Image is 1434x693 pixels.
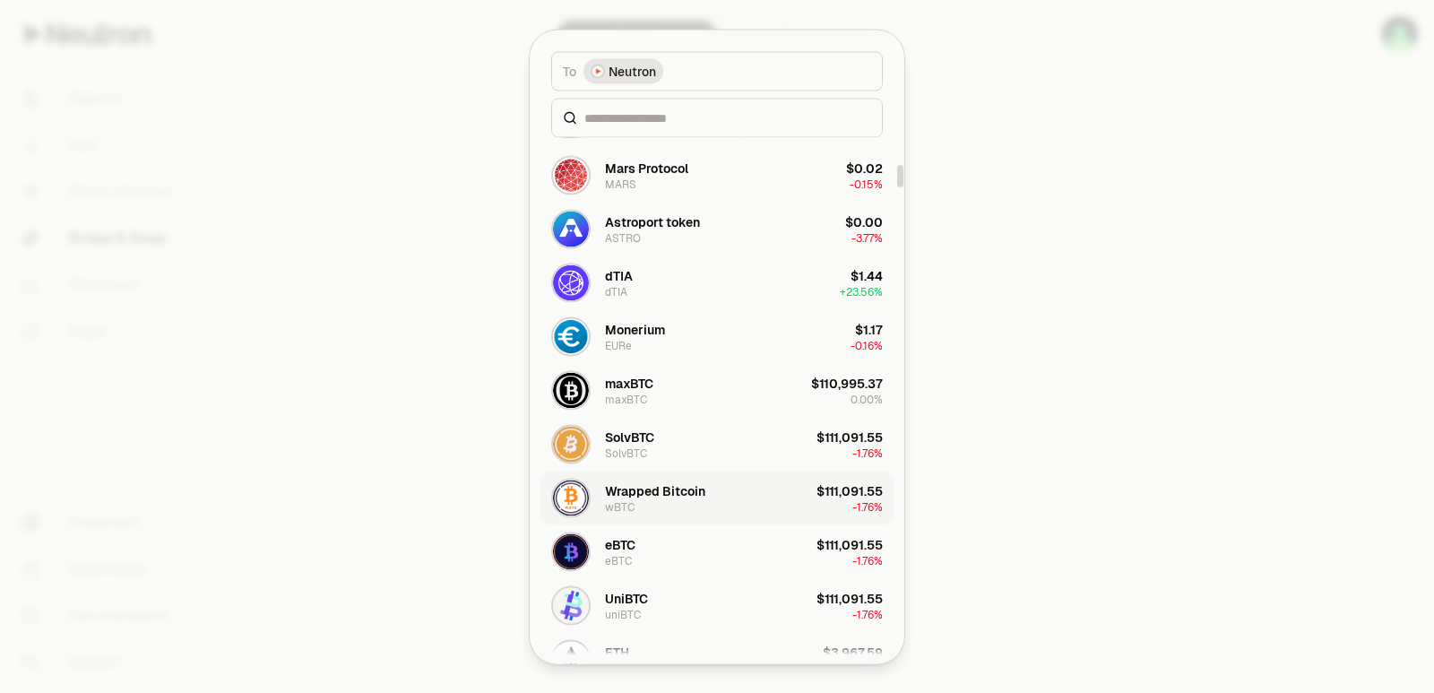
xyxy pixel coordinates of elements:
span: To [563,62,576,80]
img: Neutron Logo [592,65,603,76]
span: -1.76% [852,607,883,621]
button: ETH LogoETHETH$3,967.59-5.17% [540,632,894,686]
div: SolvBTC [605,428,654,446]
div: ETH [605,643,629,661]
span: -1.76% [852,553,883,567]
img: ASTRO Logo [553,211,589,247]
button: wBTC LogoWrapped BitcoinwBTC$111,091.55-1.76% [540,471,894,524]
div: $0.00 [845,212,883,230]
div: $111,091.55 [816,589,883,607]
div: $111,091.55 [816,535,883,553]
button: EURe LogoMoneriumEURe$1.17-0.16% [540,309,894,363]
span: + 23.56% [840,284,883,299]
img: MARS Logo [553,157,589,193]
div: maxBTC [605,374,653,392]
div: dTIA [605,284,627,299]
div: UniBTC [605,589,648,607]
img: wBTC Logo [553,480,589,515]
div: $1.17 [855,320,883,338]
img: uniBTC Logo [553,587,589,623]
button: ASTRO LogoAstroport tokenASTRO$0.00-3.77% [540,202,894,256]
button: maxBTC LogomaxBTCmaxBTC$110,995.370.00% [540,363,894,417]
div: Monerium [605,320,665,338]
span: -3.77% [851,230,883,245]
img: ETH Logo [553,641,589,677]
span: Neutron [609,62,656,80]
div: $110,995.37 [811,374,883,392]
div: eBTC [605,553,632,567]
div: $111,091.55 [816,481,883,499]
div: dTIA [605,266,633,284]
button: uniBTC LogoUniBTCuniBTC$111,091.55-1.76% [540,578,894,632]
div: Wrapped Bitcoin [605,481,705,499]
div: SolvBTC [605,446,647,460]
img: SolvBTC Logo [553,426,589,462]
button: MARS LogoMars ProtocolMARS$0.02-0.15% [540,148,894,202]
button: ToNeutron LogoNeutron [551,51,883,91]
div: $111,091.55 [816,428,883,446]
span: -0.16% [851,338,883,352]
div: Astroport token [605,212,700,230]
div: MARS [605,177,636,191]
div: ASTRO [605,230,641,245]
button: SolvBTC LogoSolvBTCSolvBTC$111,091.55-1.76% [540,417,894,471]
div: eBTC [605,535,635,553]
img: dTIA Logo [553,264,589,300]
span: 0.00% [851,392,883,406]
div: maxBTC [605,392,647,406]
span: -5.17% [851,661,883,675]
div: $0.02 [846,159,883,177]
button: eBTC LogoeBTCeBTC$111,091.55-1.76% [540,524,894,578]
span: -0.15% [850,177,883,191]
div: $3,967.59 [823,643,883,661]
span: -1.76% [852,446,883,460]
span: -1.76% [852,499,883,514]
div: $1.44 [851,266,883,284]
div: Mars Protocol [605,159,688,177]
img: maxBTC Logo [553,372,589,408]
button: dTIA LogodTIAdTIA$1.44+23.56% [540,256,894,309]
div: wBTC [605,499,635,514]
img: EURe Logo [553,318,589,354]
div: ETH [605,661,626,675]
div: uniBTC [605,607,641,621]
div: EURe [605,338,632,352]
img: eBTC Logo [553,533,589,569]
